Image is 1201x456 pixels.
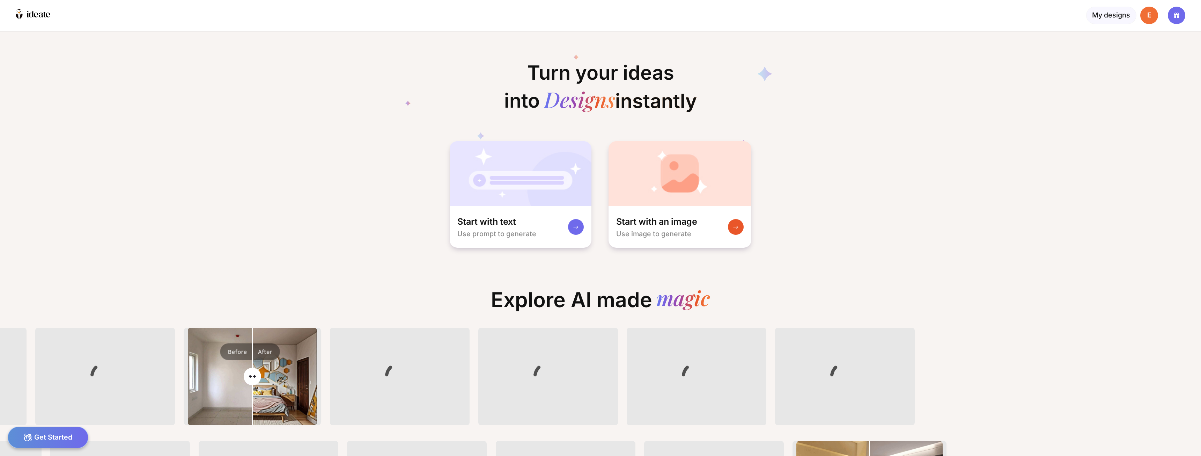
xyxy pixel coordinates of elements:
[522,357,574,396] img: lazyLoadIcon.gif
[457,230,536,238] div: Use prompt to generate
[1086,7,1137,24] div: My designs
[656,288,710,312] div: magic
[819,357,871,396] img: lazyLoadIcon.gif
[616,216,697,228] div: Start with an image
[609,141,751,206] img: startWithImageCardBg.jpg
[483,288,718,320] div: Explore AI made
[374,357,426,396] img: lazyLoadIcon.gif
[450,141,591,206] img: startWithTextCardBg.jpg
[457,216,516,228] div: Start with text
[1140,7,1158,24] div: E
[616,230,691,238] div: Use image to generate
[670,357,723,396] img: lazyLoadIcon.gif
[188,328,319,425] img: After image
[79,357,131,396] img: lazyLoadIcon.gif
[8,427,88,448] div: Get Started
